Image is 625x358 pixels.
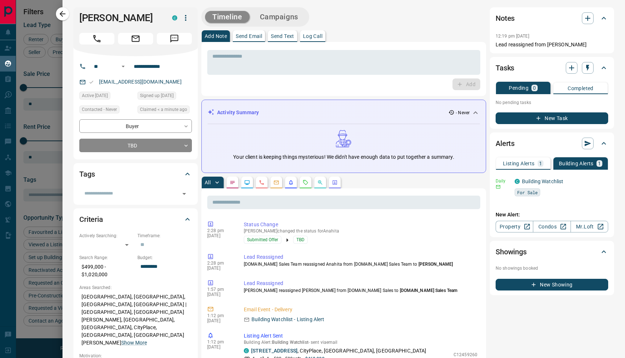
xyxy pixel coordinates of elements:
p: Areas Searched: [79,284,192,291]
div: Fri Oct 10 2025 [79,92,134,102]
p: Budget: [137,254,192,261]
p: [DATE] [207,266,233,271]
svg: Opportunities [317,180,323,185]
span: Signed up [DATE] [140,92,174,99]
svg: Email Valid [89,80,94,85]
div: Wed Sep 12 2018 [137,92,192,102]
p: Send Email [236,34,262,39]
p: Building Watchlist - Listing Alert [251,316,324,323]
div: condos.ca [172,15,177,20]
p: 0 [533,85,536,91]
p: 2:28 pm [207,228,233,233]
p: [DATE] [207,344,233,350]
div: TBD [79,139,192,152]
p: $499,000 - $1,020,000 [79,261,134,281]
p: Search Range: [79,254,134,261]
div: condos.ca [515,179,520,184]
a: Condos [533,221,571,232]
p: Building Alert : - sent via email [244,340,477,345]
p: 1:12 pm [207,313,233,318]
p: Status Change [244,221,477,228]
div: Tags [79,165,192,183]
p: Your client is keeping things mysterious! We didn't have enough data to put together a summary. [233,153,454,161]
p: Actively Searching: [79,232,134,239]
p: Listing Alert Sent [244,332,477,340]
span: Building Watchlist [272,340,308,345]
p: All [205,180,211,185]
h2: Alerts [496,138,515,149]
span: Contacted - Never [82,106,117,113]
div: condos.ca [244,348,249,353]
a: [STREET_ADDRESS] [251,348,298,354]
button: New Showing [496,279,608,290]
a: [EMAIL_ADDRESS][DOMAIN_NAME] [99,79,182,85]
p: [PERSON_NAME] reassigned [PERSON_NAME] from [DOMAIN_NAME] Sales to [244,287,477,294]
a: Mr.Loft [571,221,608,232]
p: Email Event - Delivery [244,306,477,313]
h2: Criteria [79,213,103,225]
p: Lead Reassigned [244,280,477,287]
div: Notes [496,9,608,27]
a: Building Watchlist [522,178,563,184]
div: Criteria [79,211,192,228]
p: Timeframe: [137,232,192,239]
p: [GEOGRAPHIC_DATA], [GEOGRAPHIC_DATA], [GEOGRAPHIC_DATA], [GEOGRAPHIC_DATA] | [GEOGRAPHIC_DATA], [... [79,291,192,349]
svg: Lead Browsing Activity [244,180,250,185]
p: [DATE] [207,292,233,297]
p: No showings booked [496,265,608,272]
p: Activity Summary [217,109,259,116]
span: For Sale [517,189,538,196]
span: TBD [296,236,304,243]
button: Show More [121,339,147,347]
p: , CityPlace, [GEOGRAPHIC_DATA], [GEOGRAPHIC_DATA] [251,347,427,355]
p: Building Alerts [559,161,594,166]
p: 12:19 pm [DATE] [496,34,529,39]
svg: Email [496,184,501,189]
p: Lead reassigned from [PERSON_NAME] [496,41,608,49]
p: 1:12 pm [207,339,233,344]
p: Daily [496,178,510,184]
div: Buyer [79,119,192,133]
span: Active [DATE] [82,92,108,99]
div: Showings [496,243,608,261]
p: 2:28 pm [207,261,233,266]
p: Listing Alerts [503,161,535,166]
p: 1 [539,161,542,166]
a: Property [496,221,533,232]
p: Send Text [271,34,294,39]
svg: Emails [273,180,279,185]
span: [PERSON_NAME] [418,262,453,267]
p: [DATE] [207,233,233,238]
h2: Notes [496,12,515,24]
p: [DATE] [207,318,233,323]
p: 1 [598,161,601,166]
p: No pending tasks [496,97,608,108]
p: [PERSON_NAME] changed the status for Anahita [244,228,477,234]
h2: Tasks [496,62,514,74]
span: [DOMAIN_NAME] Sales Team [400,288,458,293]
p: New Alert: [496,211,608,219]
button: Open [179,189,189,199]
svg: Agent Actions [332,180,338,185]
span: Email [118,33,153,45]
span: Claimed < a minute ago [140,106,187,113]
p: Completed [568,86,594,91]
span: Message [157,33,192,45]
p: C12459260 [454,351,477,358]
p: Pending [509,85,529,91]
button: Campaigns [253,11,306,23]
span: Call [79,33,114,45]
button: New Task [496,112,608,124]
svg: Listing Alerts [288,180,294,185]
h2: Tags [79,168,95,180]
div: Activity Summary- Never [208,106,480,119]
button: Timeline [205,11,250,23]
svg: Requests [303,180,308,185]
p: Add Note [205,34,227,39]
div: Tasks [496,59,608,77]
h2: Showings [496,246,527,258]
svg: Notes [230,180,235,185]
button: Open [119,62,128,71]
p: [DOMAIN_NAME] Sales Team reassigned Anahita from [DOMAIN_NAME] Sales Team to [244,261,477,267]
div: Alerts [496,135,608,152]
